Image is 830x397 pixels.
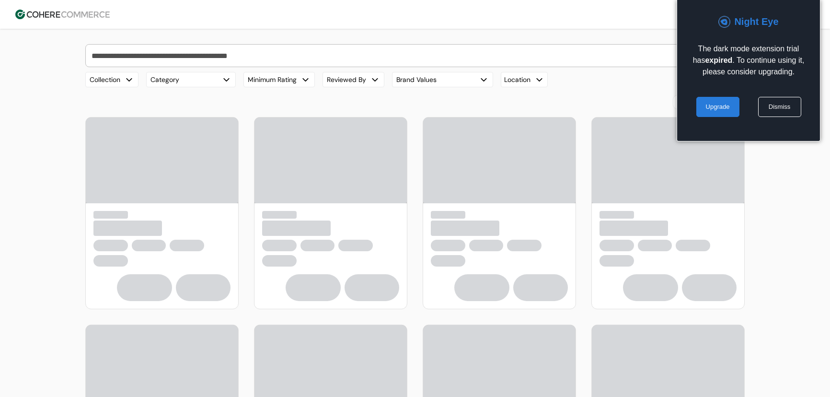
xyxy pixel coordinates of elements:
a: Dismiss [758,97,801,117]
b: expired [705,56,732,64]
img: Cohere Logo [15,10,110,19]
img: QpBOHpWU8EKOw01CVLsZ3hCGtMpMpR3Q7JvWlKe+PT9H3nZXV5jEh4mKcuDd910bCpdZndFiKKPpeH2KnHRBg+8xZck+n5slv... [718,16,730,28]
a: Upgrade [696,97,739,117]
div: The dark mode extension trial has . To continue using it, please consider upgrading. [693,43,805,78]
div: Night Eye [734,14,778,29]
